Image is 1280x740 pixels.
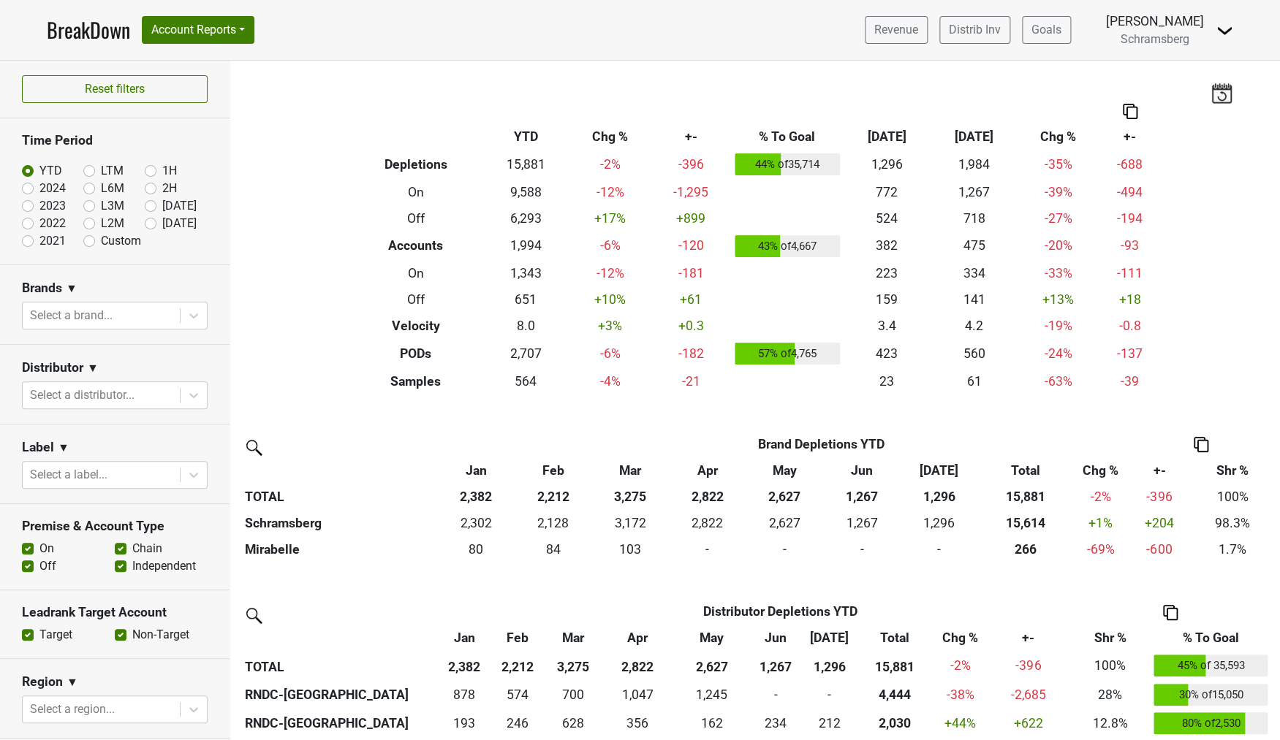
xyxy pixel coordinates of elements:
th: Apr: activate to sort column ascending [601,625,675,652]
div: 4,444 [860,685,930,704]
td: 355.601 [601,709,675,739]
th: 1,267 [823,484,901,510]
td: -6 % [569,232,651,261]
h3: Distributor [22,360,83,375]
td: +1 % [1073,510,1127,536]
td: 877.68 [437,680,491,709]
div: 2,030 [860,714,930,733]
div: 1,296 [904,514,974,533]
th: 2,212 [491,652,545,681]
span: -396 [1015,658,1041,673]
label: Custom [101,232,141,250]
label: 2021 [39,232,66,250]
div: 3,172 [595,514,665,533]
td: 245.76 [491,709,545,739]
div: 2,302 [441,514,511,533]
td: -93 [1099,232,1161,261]
th: [DATE] [844,123,931,150]
td: -0.8 [1099,313,1161,339]
th: On [349,179,482,205]
th: Mirabelle [241,536,437,562]
h3: Label [22,440,54,455]
td: +18 [1099,286,1161,313]
td: 15,881 [482,150,569,179]
div: 15,614 [981,514,1070,533]
div: 266 [981,540,1070,559]
td: 1,296 [844,150,931,179]
th: Chg % [1018,123,1099,150]
div: -2,685 [991,685,1065,704]
th: % To Goal [731,123,844,150]
th: Feb: activate to sort column ascending [491,625,545,652]
td: 61 [931,368,1018,394]
label: Non-Target [132,626,189,644]
th: Chg %: activate to sort column ascending [934,625,988,652]
td: 0 [901,536,978,562]
td: +0.3 [651,313,731,339]
th: Depletions [349,150,482,179]
td: -137 [1099,339,1161,368]
td: 102.802 [591,536,669,562]
td: 382 [844,232,931,261]
th: Off [349,286,482,313]
span: ▼ [87,359,99,377]
td: -24 % [1018,339,1099,368]
img: Copy to clipboard [1194,437,1208,452]
th: +-: activate to sort column ascending [988,625,1069,652]
td: 79.879 [437,536,515,562]
th: 2,822 [669,484,746,510]
td: -194 [1099,205,1161,232]
label: L2M [101,215,124,232]
td: 3172.074 [591,510,669,536]
span: -2% [950,658,971,673]
h3: Time Period [22,133,208,148]
h3: Brands [22,281,62,296]
img: Copy to clipboard [1163,605,1178,620]
td: +17 % [569,205,651,232]
th: 4443.837 [856,680,934,709]
td: +10 % [569,286,651,313]
td: 0 [749,680,802,709]
td: 560 [931,339,1018,368]
td: 1267.246 [823,510,901,536]
div: 103 [595,540,665,559]
button: Reset filters [22,75,208,103]
span: ▼ [66,280,77,297]
td: 700.32 [545,680,601,709]
td: 2128.008 [515,510,592,536]
td: 9,588 [482,179,569,205]
th: Total: activate to sort column ascending [856,625,934,652]
td: 223 [844,260,931,286]
td: -21 [651,368,731,394]
th: +-: activate to sort column ascending [1128,457,1191,484]
td: 233.674 [749,709,802,739]
td: 100% [1191,484,1274,510]
td: -35 % [1018,150,1099,179]
th: Brand Depletions YTD [515,431,1128,457]
td: -688 [1099,150,1161,179]
div: +204 [1131,514,1187,533]
td: 718 [931,205,1018,232]
td: -4 % [569,368,651,394]
td: -120 [651,232,731,261]
td: 0 [669,536,746,562]
td: -182 [651,339,731,368]
td: 159 [844,286,931,313]
div: 84 [518,540,588,559]
div: - [904,540,974,559]
label: [DATE] [162,215,197,232]
td: 192.96 [437,709,491,739]
td: 423 [844,339,931,368]
td: +13 % [1018,286,1099,313]
th: TOTAL [241,484,437,510]
div: - [827,540,897,559]
td: -39 [1099,368,1161,394]
th: RNDC-[GEOGRAPHIC_DATA] [241,709,437,739]
td: -1,295 [651,179,731,205]
label: 1H [162,162,177,180]
img: Copy to clipboard [1123,104,1137,119]
div: 1,245 [678,685,746,704]
th: Jul: activate to sort column ascending [803,625,856,652]
th: 2,627 [746,484,823,510]
td: 651 [482,286,569,313]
